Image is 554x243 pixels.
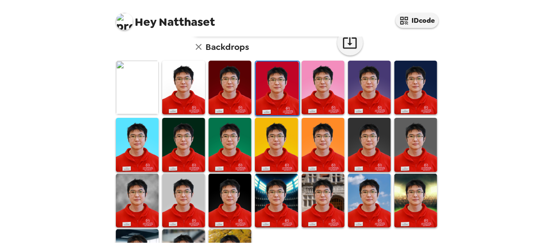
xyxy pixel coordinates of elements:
[206,40,249,54] h6: Backdrops
[116,9,215,28] span: Natthaset
[116,13,133,30] img: profile pic
[116,61,159,114] img: Original
[396,13,439,28] button: IDcode
[135,14,157,30] span: Hey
